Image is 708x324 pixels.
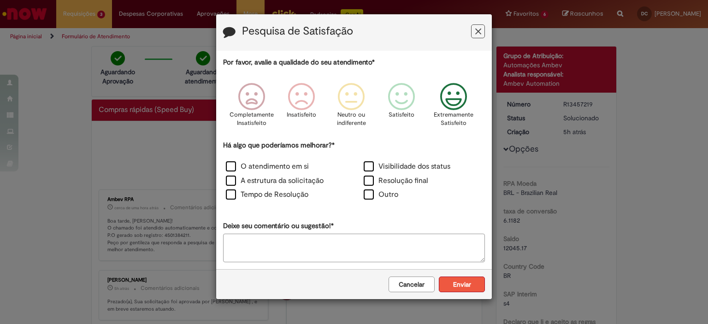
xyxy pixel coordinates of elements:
p: Neutro ou indiferente [335,111,368,128]
div: Neutro ou indiferente [328,76,375,139]
p: Extremamente Satisfeito [434,111,473,128]
button: Cancelar [389,277,435,292]
label: O atendimento em si [226,161,309,172]
label: Visibilidade dos status [364,161,450,172]
div: Completamente Insatisfeito [228,76,275,139]
label: Pesquisa de Satisfação [242,25,353,37]
p: Completamente Insatisfeito [230,111,274,128]
button: Enviar [439,277,485,292]
label: A estrutura da solicitação [226,176,324,186]
div: Satisfeito [378,76,425,139]
label: Por favor, avalie a qualidade do seu atendimento* [223,58,375,67]
label: Resolução final [364,176,428,186]
label: Deixe seu comentário ou sugestão!* [223,221,334,231]
label: Outro [364,189,398,200]
p: Insatisfeito [287,111,316,119]
p: Satisfeito [389,111,414,119]
label: Tempo de Resolução [226,189,308,200]
div: Extremamente Satisfeito [428,76,480,139]
div: Insatisfeito [278,76,325,139]
div: Há algo que poderíamos melhorar?* [223,141,485,203]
